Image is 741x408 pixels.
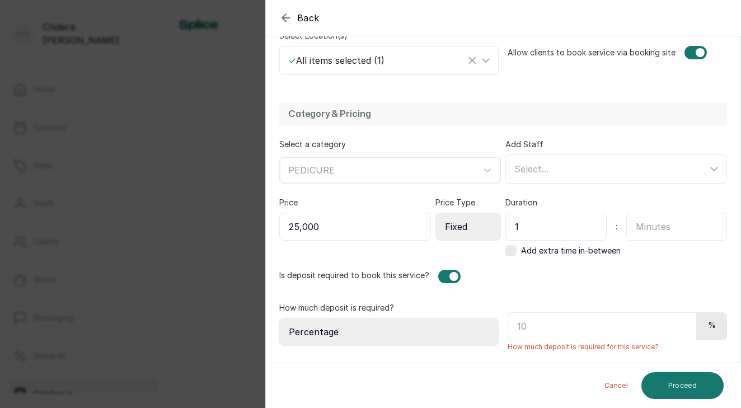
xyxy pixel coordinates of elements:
div: % [697,312,727,340]
label: Select a category [279,139,346,150]
input: Hour(s) [505,213,607,241]
button: Cancel [595,372,637,399]
input: Minutes [626,213,728,241]
button: Proceed [641,372,724,399]
label: Price Type [435,197,475,208]
label: Allow clients to book service via booking site [508,47,676,58]
label: Is deposit required to book this service? [279,270,429,283]
span: Add extra time in-between [521,245,621,256]
input: Enter price [279,213,431,241]
input: 10 [508,312,697,340]
label: Price [279,197,298,208]
span: ✓ [288,55,296,66]
button: Clear Selected [466,54,479,67]
div: All items selected ( 1 ) [288,54,466,67]
h2: Category & Pricing [288,107,718,121]
label: How much deposit is required? [279,302,394,313]
button: Back [279,11,320,25]
span: How much deposit is required for this service? [508,343,727,351]
label: Add Staff [505,139,543,150]
span: Back [297,11,320,25]
label: Duration [505,197,537,208]
span: Select... [514,163,548,175]
span: : [616,221,617,232]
